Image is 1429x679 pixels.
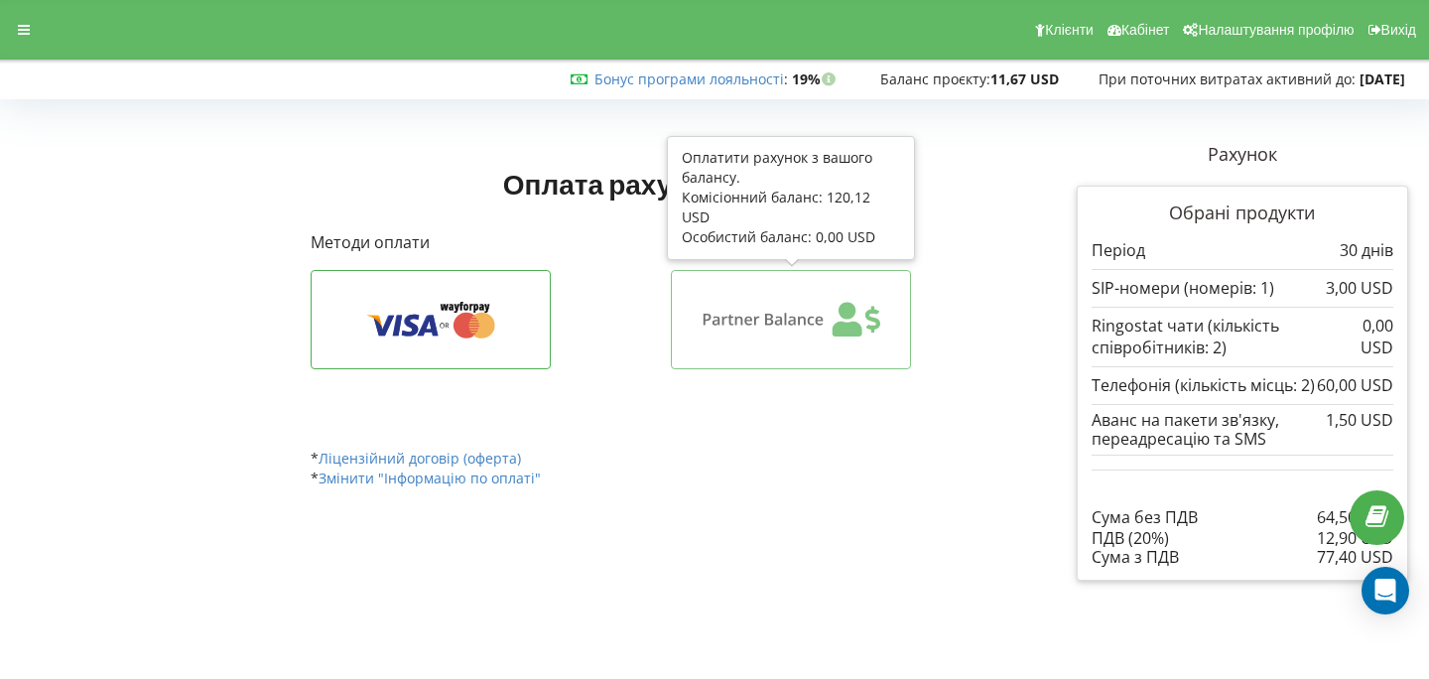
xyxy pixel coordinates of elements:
div: Аванс на пакети зв'язку, переадресацію та SMS [1092,411,1393,448]
span: При поточних витратах активний до: [1099,69,1356,88]
p: Методи оплати [311,231,912,254]
div: 1,50 USD [1326,411,1393,429]
a: Ліцензійний договір (оферта) [319,449,521,468]
p: Рахунок [1077,142,1408,168]
div: Сума з ПДВ [1092,548,1393,566]
strong: [DATE] [1360,69,1405,88]
div: Оплатити рахунок з вашого балансу. [682,148,900,188]
span: Клієнти [1045,22,1094,38]
span: Баланс проєкту: [880,69,990,88]
p: SIP-номери (номерів: 1) [1092,277,1274,300]
span: Кабінет [1121,22,1170,38]
p: Ringostat чати (кількість співробітників: 2) [1092,315,1342,360]
h1: Оплата рахунку [311,166,912,202]
span: : [594,69,788,88]
div: Open Intercom Messenger [1362,567,1409,614]
p: 60,00 USD [1317,374,1393,397]
p: Період [1092,239,1145,262]
span: Налаштування профілю [1198,22,1354,38]
div: ПДВ (20%) [1092,529,1393,547]
a: Бонус програми лояльності [594,69,784,88]
strong: 19% [792,69,841,88]
p: Обрані продукти [1092,201,1393,226]
p: 0,00 USD [1342,315,1393,360]
p: 64,50 USD [1317,506,1393,529]
a: Змінити "Інформацію по оплаті" [319,469,541,487]
div: 12,90 USD [1317,529,1393,547]
p: 30 днів [1340,239,1393,262]
div: Комісіонний баланс: 120,12 USD [682,188,900,227]
div: Особистий баланс: 0,00 USD [682,227,900,247]
div: 77,40 USD [1317,548,1393,566]
p: 3,00 USD [1326,277,1393,300]
strong: 11,67 USD [990,69,1059,88]
p: Сума без ПДВ [1092,506,1198,529]
span: Вихід [1381,22,1416,38]
p: Телефонія (кількість місць: 2) [1092,374,1315,397]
